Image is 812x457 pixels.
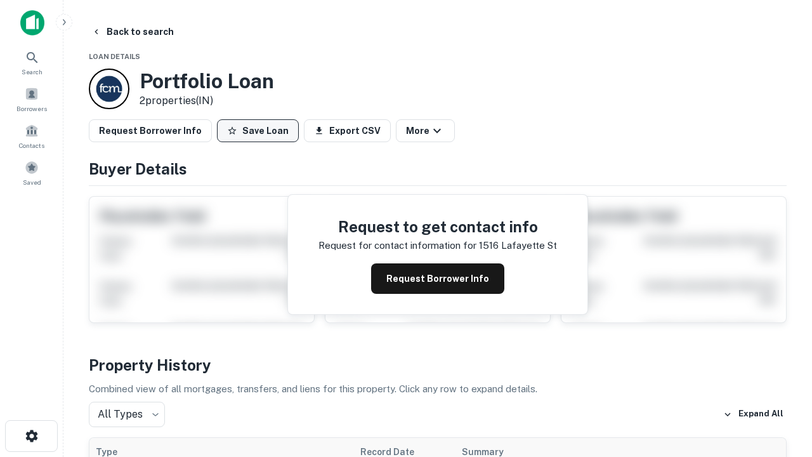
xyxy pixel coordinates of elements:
a: Borrowers [4,82,60,116]
span: Borrowers [16,103,47,114]
a: Contacts [4,119,60,153]
p: Request for contact information for [318,238,476,253]
span: Contacts [19,140,44,150]
p: Combined view of all mortgages, transfers, and liens for this property. Click any row to expand d... [89,381,787,397]
button: Back to search [86,20,179,43]
button: Request Borrower Info [89,119,212,142]
div: All Types [89,402,165,427]
a: Search [4,45,60,79]
button: Expand All [720,405,787,424]
button: Request Borrower Info [371,263,504,294]
p: 2 properties (IN) [140,93,274,109]
button: Save Loan [217,119,299,142]
button: More [396,119,455,142]
span: Search [22,67,43,77]
h4: Property History [89,354,787,376]
h4: Request to get contact info [318,215,557,238]
h4: Buyer Details [89,157,787,180]
a: Saved [4,156,60,190]
p: 1516 lafayette st [479,238,557,253]
iframe: Chat Widget [749,315,812,376]
img: capitalize-icon.png [20,10,44,36]
span: Saved [23,177,41,187]
button: Export CSV [304,119,391,142]
h3: Portfolio Loan [140,69,274,93]
span: Loan Details [89,53,140,60]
